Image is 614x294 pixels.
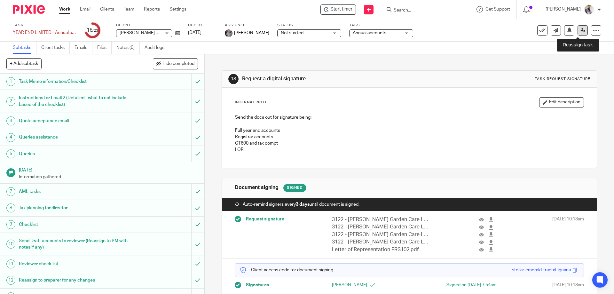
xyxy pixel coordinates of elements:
p: 3122 - [PERSON_NAME] Garden Care Limted - Full accounts for YE [DATE].pdf [332,223,429,231]
label: Client [116,23,180,28]
div: Lloyd's Garden Care Limited - YEAR END LIMITED - Annual accounts and CT600 return (limited compan... [320,4,356,15]
label: Status [277,23,341,28]
p: [PERSON_NAME] [332,282,409,288]
button: + Add subtask [6,58,42,69]
h1: AML tasks [19,187,130,196]
span: [DATE] [188,30,201,35]
div: Signed [283,184,306,192]
p: Client access code for document signing [240,267,333,273]
label: Task [13,23,77,28]
a: Settings [169,6,186,12]
p: 3122 - [PERSON_NAME] Garden Care Limted - CT600 for YE [DATE].pdf [332,216,429,223]
span: [DATE] 10:18am [552,282,584,288]
h1: Reassign to preparer for any changes [19,275,130,285]
div: 3 [6,116,15,125]
label: Assignee [225,23,269,28]
label: Due by [188,23,217,28]
span: Not started [281,31,303,35]
p: Full year end accounts [235,127,583,134]
p: 3122 - [PERSON_NAME] Garden Care Limted - Registrar accounts for YE [DATE].pdf [332,231,429,238]
a: Team [124,6,134,12]
div: Signed on [DATE] 7:54am [419,282,497,288]
div: 4 [6,133,15,142]
h1: Reviewer check list [19,259,130,269]
div: YEAR END LIMITED - Annual accounts and CT600 return (limited companies) [13,29,77,36]
h1: Queries assistance [19,132,130,142]
p: Internal Note [235,100,268,105]
h1: Queries [19,149,130,159]
p: 3122 - [PERSON_NAME] Garden Care Limted - Tax computation for YE [DATE].pdf [332,238,429,246]
a: Client tasks [41,42,70,54]
span: Annual accounts [353,31,386,35]
div: 12 [6,276,15,285]
a: Files [97,42,112,54]
p: Send the docs out for signature being: [235,114,583,121]
div: stellar-emerald-fractal-iguana [512,267,571,273]
span: [PERSON_NAME] [234,30,269,36]
div: 1 [6,77,15,86]
img: Pixie [13,5,45,14]
label: Tags [349,23,413,28]
h1: [DATE] [19,165,198,173]
p: Registrar accounts [235,134,583,140]
h1: Send Draft accounts to reviewer (Reassign to PM with notes if any) [19,236,130,252]
p: CT600 and tax compt [235,140,583,147]
span: Signatures [246,282,269,288]
p: LOR [235,147,583,153]
p: [PERSON_NAME] [546,6,581,12]
span: [DATE] 10:18am [552,216,584,253]
div: 2 [6,97,15,106]
button: Hide completed [153,58,198,69]
span: Request signature [246,216,284,222]
span: [PERSON_NAME] Garden Care Limited [120,31,197,35]
div: 9 [6,220,15,229]
a: Work [59,6,70,12]
h1: Instructions for Email 2 (Detailed - what to not include based of the checklist) [19,93,130,109]
h1: Tax planning for director [19,203,130,213]
div: 16 [87,27,98,34]
p: Information gathered [19,174,198,180]
span: Get Support [485,7,510,12]
button: Edit description [539,97,584,107]
div: 10 [6,240,15,249]
div: 8 [6,203,15,212]
a: Audit logs [145,42,169,54]
a: Clients [100,6,114,12]
h1: Request a digital signature [242,75,423,82]
div: Task request signature [535,76,590,82]
a: Reports [144,6,160,12]
img: -%20%20-%20studio@ingrained.co.uk%20for%20%20-20220223%20at%20101413%20-%201W1A2026.jpg [225,29,232,37]
h1: Quote acceptance email [19,116,130,126]
div: 18 [228,74,239,84]
h1: Task Memo information/Checklist [19,77,130,86]
small: /23 [92,29,98,32]
img: Pixie%2002.jpg [584,4,594,15]
h1: Checklist [19,220,130,229]
a: Emails [75,42,92,54]
input: Search [393,8,451,13]
a: Subtasks [13,42,36,54]
a: Email [80,6,91,12]
p: Letter of Representation FRS102.pdf [332,246,429,253]
div: 7 [6,187,15,196]
span: Start timer [331,6,352,13]
a: Notes (0) [116,42,140,54]
strong: 3 days [296,202,310,207]
span: Auto-remind signers every until document is signed. [243,201,359,208]
span: Hide completed [162,61,194,67]
h1: Document signing [235,184,279,191]
div: 11 [6,259,15,268]
div: 5 [6,149,15,158]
